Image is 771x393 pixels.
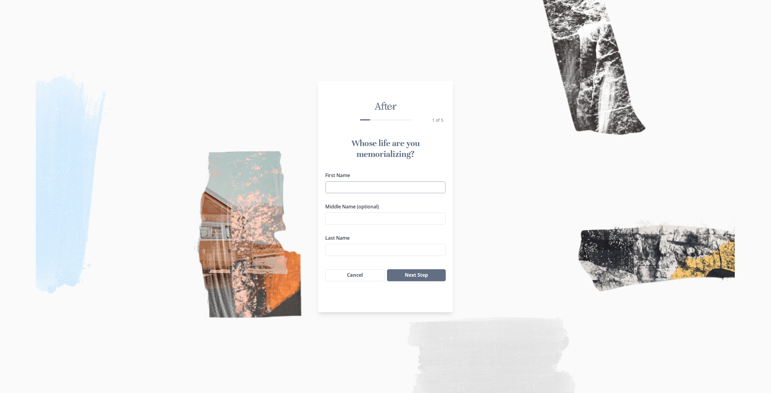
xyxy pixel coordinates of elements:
[432,117,443,123] span: 1 of 5
[325,138,446,160] h1: Whose life are you memorializing?
[325,172,442,179] label: First Name
[325,234,442,242] label: Last Name
[325,203,442,210] label: Middle Name (optional)
[325,269,385,281] button: Cancel
[387,269,446,281] button: Next Step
